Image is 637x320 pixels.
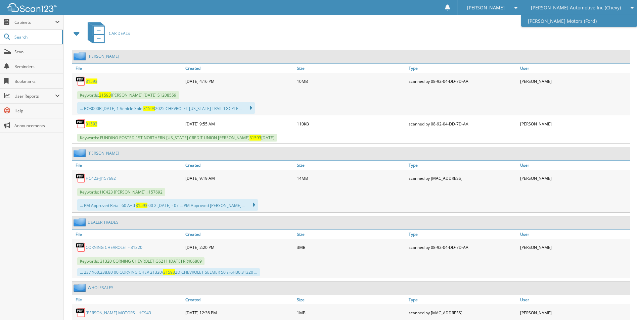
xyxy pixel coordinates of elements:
a: User [518,64,630,73]
span: Keywords: 31320 CORNING CHEVROLET G6211 [DATE] RR406809 [77,257,204,265]
a: Size [295,230,407,239]
img: folder2.png [74,283,88,292]
a: [PERSON_NAME] MOTORS - HC943 [86,310,151,316]
a: Size [295,161,407,170]
div: ... PM Approved Retail 60 A+ $ .00 2 [DATE] - 07 ... PM Approved [PERSON_NAME]... [77,199,258,211]
span: [PERSON_NAME] Automotive Inc (Chevy) [531,6,621,10]
div: [DATE] 9:55 AM [184,117,295,130]
span: CAR DEALS [109,31,130,36]
div: [PERSON_NAME] [518,74,630,88]
div: [DATE] 12:36 PM [184,306,295,319]
a: DEALER TRADES [88,219,119,225]
img: folder2.png [74,149,88,157]
a: Type [407,230,518,239]
span: Keywords: [PERSON_NAME] [DATE] S1208559 [77,91,179,99]
span: Cabinets [14,19,55,25]
img: PDF.png [76,119,86,129]
span: 31593 [99,92,111,98]
a: Size [295,295,407,304]
div: scanned by 08-92-04-DD-7D-AA [407,74,518,88]
img: PDF.png [76,308,86,318]
a: File [72,64,184,73]
span: Keywords: HC423 [PERSON_NAME] JJ157692 [77,188,165,196]
a: 31593 [86,121,97,127]
div: scanned by 08-92-04-DD-7D-AA [407,117,518,130]
a: CAR DEALS [84,20,130,47]
a: Created [184,295,295,304]
a: User [518,295,630,304]
a: 31593 [86,78,97,84]
img: PDF.png [76,173,86,183]
iframe: Chat Widget [603,288,637,320]
a: HC423-JJ157692 [86,175,116,181]
span: Bookmarks [14,78,60,84]
div: 3MB [295,241,407,254]
img: folder2.png [74,52,88,60]
img: PDF.png [76,242,86,252]
img: PDF.png [76,76,86,86]
a: [PERSON_NAME] [88,53,119,59]
div: scanned by [MAC_ADDRESS] [407,306,518,319]
div: ... BO3000R [DATE] 1 Vehicle Sold: 2025 CHEVROLET [US_STATE] TRAIL 1GCPTE... [77,102,255,114]
a: CORNING CHEVROLET - 31320 [86,245,142,250]
div: scanned by 08-92-04-DD-7D-AA [407,241,518,254]
span: 31593 [249,135,261,141]
div: ... 237 $60,238.80 00 CORNING CHEV 21320/ 2D CHEVROLET SELMER 50 sroH30 31320 ... [77,268,260,276]
div: 110KB [295,117,407,130]
div: 1MB [295,306,407,319]
a: Created [184,64,295,73]
a: User [518,230,630,239]
div: 10MB [295,74,407,88]
span: Help [14,108,60,114]
span: 31593 [163,269,175,275]
a: User [518,161,630,170]
a: [PERSON_NAME] Motors (Ford) [521,15,637,27]
div: [DATE] 4:16 PM [184,74,295,88]
div: scanned by [MAC_ADDRESS] [407,171,518,185]
span: Keywords: FUNDING POSTED 1ST NORTHERN [US_STATE] CREDIT UNION [PERSON_NAME] [DATE] [77,134,277,142]
span: Announcements [14,123,60,128]
span: User Reports [14,93,55,99]
img: folder2.png [74,218,88,226]
span: 31593 [143,106,155,111]
a: [PERSON_NAME] [88,150,119,156]
span: Reminders [14,64,60,69]
div: [PERSON_NAME] [518,171,630,185]
div: [DATE] 9:19 AM [184,171,295,185]
div: [PERSON_NAME] [518,241,630,254]
span: Scan [14,49,60,55]
a: WHOLESALES [88,285,113,290]
div: [PERSON_NAME] [518,117,630,130]
a: Size [295,64,407,73]
span: 31593 [136,203,147,208]
div: 14MB [295,171,407,185]
a: File [72,295,184,304]
span: [PERSON_NAME] [467,6,505,10]
a: File [72,230,184,239]
a: Type [407,64,518,73]
a: Created [184,161,295,170]
a: Type [407,295,518,304]
a: Created [184,230,295,239]
img: scan123-logo-white.svg [7,3,57,12]
div: [DATE] 2:20 PM [184,241,295,254]
a: Type [407,161,518,170]
a: File [72,161,184,170]
span: Search [14,34,59,40]
div: [PERSON_NAME] [518,306,630,319]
